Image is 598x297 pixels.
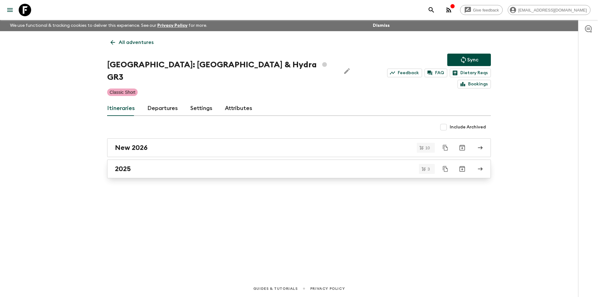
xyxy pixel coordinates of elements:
[450,124,486,130] span: Include Archived
[115,165,131,173] h2: 2025
[371,21,391,30] button: Dismiss
[424,167,434,171] span: 3
[456,141,468,154] button: Archive
[508,5,591,15] div: [EMAIL_ADDRESS][DOMAIN_NAME]
[310,285,345,292] a: Privacy Policy
[107,59,336,84] h1: [GEOGRAPHIC_DATA]: [GEOGRAPHIC_DATA] & Hydra GR3
[440,142,451,153] button: Duplicate
[107,138,491,157] a: New 2026
[450,69,491,77] a: Dietary Reqs
[190,101,212,116] a: Settings
[157,23,187,28] a: Privacy Policy
[425,4,438,16] button: search adventures
[341,59,353,84] button: Edit Adventure Title
[107,101,135,116] a: Itineraries
[425,69,447,77] a: FAQ
[4,4,16,16] button: menu
[225,101,252,116] a: Attributes
[467,56,478,64] p: Sync
[147,101,178,116] a: Departures
[422,146,434,150] span: 10
[107,36,157,49] a: All adventures
[119,39,154,46] p: All adventures
[447,54,491,66] button: Sync adventure departures to the booking engine
[458,80,491,89] a: Bookings
[7,20,210,31] p: We use functional & tracking cookies to deliver this experience. See our for more.
[115,144,148,152] h2: New 2026
[107,160,491,178] a: 2025
[515,8,590,12] span: [EMAIL_ADDRESS][DOMAIN_NAME]
[110,89,135,95] p: Classic Short
[387,69,422,77] a: Feedback
[253,285,298,292] a: Guides & Tutorials
[460,5,503,15] a: Give feedback
[456,163,468,175] button: Archive
[440,163,451,175] button: Duplicate
[470,8,502,12] span: Give feedback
